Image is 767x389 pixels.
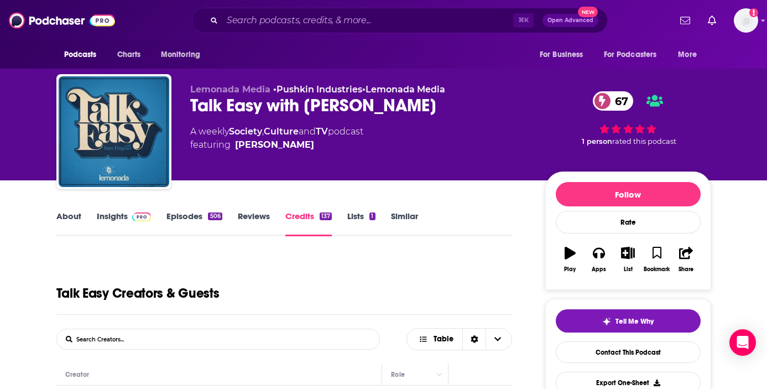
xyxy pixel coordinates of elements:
[678,47,697,63] span: More
[391,211,418,236] a: Similar
[612,137,676,146] span: rated this podcast
[59,76,169,187] img: Talk Easy with Sam Fragoso
[542,14,598,27] button: Open AdvancedNew
[615,317,654,326] span: Tell Me Why
[597,44,673,65] button: open menu
[110,44,148,65] a: Charts
[56,285,220,302] h1: Talk Easy Creators & Guests
[347,211,375,236] a: Lists1
[56,211,81,236] a: About
[593,91,634,111] a: 67
[532,44,597,65] button: open menu
[262,126,264,137] span: ,
[391,368,406,381] div: Role
[547,18,593,23] span: Open Advanced
[132,212,152,221] img: Podchaser Pro
[734,8,758,33] img: User Profile
[229,126,262,137] a: Society
[97,211,152,236] a: InsightsPodchaser Pro
[556,240,585,279] button: Play
[369,212,375,220] div: 1
[556,341,701,363] a: Contact This Podcast
[362,84,445,95] span: •
[556,211,701,234] div: Rate
[604,47,657,63] span: For Podcasters
[56,44,111,65] button: open menu
[285,211,332,236] a: Credits137
[613,240,642,279] button: List
[264,126,299,137] a: Culture
[208,212,222,220] div: 506
[462,329,486,350] div: Sort Direction
[676,11,695,30] a: Show notifications dropdown
[190,84,270,95] span: Lemonada Media
[166,211,222,236] a: Episodes506
[556,182,701,206] button: Follow
[190,125,363,152] div: A weekly podcast
[161,47,200,63] span: Monitoring
[585,240,613,279] button: Apps
[592,266,606,273] div: Apps
[513,13,534,28] span: ⌘ K
[238,211,270,236] a: Reviews
[602,317,611,326] img: tell me why sparkle
[9,10,115,31] img: Podchaser - Follow, Share and Rate Podcasts
[64,47,97,63] span: Podcasts
[679,266,693,273] div: Share
[190,138,363,152] span: featuring
[434,335,453,343] span: Table
[734,8,758,33] span: Logged in as kkade
[320,212,332,220] div: 137
[671,240,700,279] button: Share
[578,7,598,17] span: New
[117,47,141,63] span: Charts
[540,47,583,63] span: For Business
[366,84,445,95] a: Lemonada Media
[432,368,446,381] button: Column Actions
[273,84,362,95] span: •
[545,84,711,153] div: 67 1 personrated this podcast
[643,240,671,279] button: Bookmark
[235,138,314,152] a: Sam Fragoso
[734,8,758,33] button: Show profile menu
[276,84,362,95] a: Pushkin Industries
[703,11,721,30] a: Show notifications dropdown
[670,44,711,65] button: open menu
[729,329,756,356] div: Open Intercom Messenger
[153,44,215,65] button: open menu
[65,368,90,381] div: Creator
[582,137,612,146] span: 1 person
[644,266,670,273] div: Bookmark
[604,91,634,111] span: 67
[624,266,633,273] div: List
[564,266,576,273] div: Play
[556,309,701,333] button: tell me why sparkleTell Me Why
[316,126,328,137] a: TV
[299,126,316,137] span: and
[406,328,513,350] button: Choose View
[192,8,608,33] div: Search podcasts, credits, & more...
[222,12,513,29] input: Search podcasts, credits, & more...
[749,8,758,17] svg: Add a profile image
